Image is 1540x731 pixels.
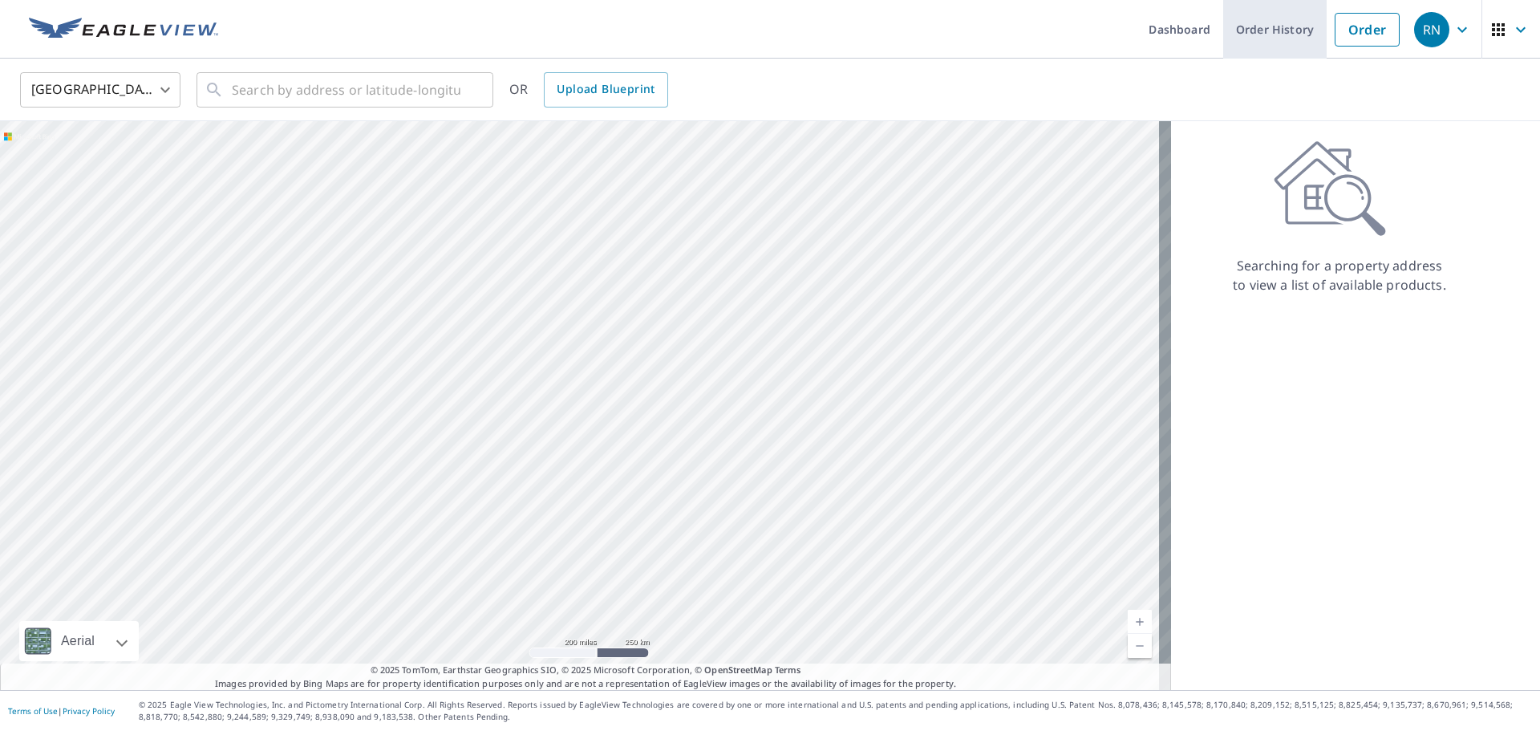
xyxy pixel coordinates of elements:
a: Current Level 5, Zoom In [1128,610,1152,634]
a: Current Level 5, Zoom Out [1128,634,1152,658]
img: EV Logo [29,18,218,42]
a: Terms of Use [8,705,58,717]
div: OR [509,72,668,108]
div: Aerial [56,621,99,661]
span: © 2025 TomTom, Earthstar Geographics SIO, © 2025 Microsoft Corporation, © [371,664,801,677]
div: [GEOGRAPHIC_DATA] [20,67,180,112]
span: Upload Blueprint [557,79,654,99]
p: Searching for a property address to view a list of available products. [1232,256,1447,294]
div: RN [1414,12,1449,47]
div: Aerial [19,621,139,661]
a: Terms [775,664,801,676]
a: Privacy Policy [63,705,115,717]
p: | [8,706,115,716]
a: Upload Blueprint [544,72,667,108]
a: OpenStreetMap [704,664,772,676]
input: Search by address or latitude-longitude [232,67,460,112]
a: Order [1335,13,1400,47]
p: © 2025 Eagle View Technologies, Inc. and Pictometry International Corp. All Rights Reserved. Repo... [139,699,1532,723]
